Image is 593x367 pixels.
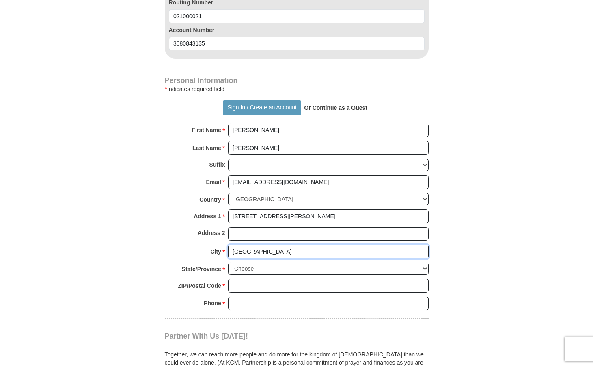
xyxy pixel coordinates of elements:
strong: Phone [204,298,221,309]
strong: First Name [192,124,221,136]
strong: Address 2 [198,227,225,239]
strong: State/Province [182,263,221,275]
h4: Personal Information [165,77,429,84]
strong: Email [206,176,221,188]
strong: Or Continue as a Guest [304,104,367,111]
strong: Suffix [209,159,225,170]
button: Sign In / Create an Account [223,100,301,115]
strong: Country [199,194,221,205]
strong: Address 1 [194,211,221,222]
strong: ZIP/Postal Code [178,280,221,291]
label: Account Number [169,26,425,34]
strong: Last Name [192,142,221,154]
div: Indicates required field [165,84,429,94]
span: Partner With Us [DATE]! [165,332,248,340]
strong: City [210,246,221,257]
